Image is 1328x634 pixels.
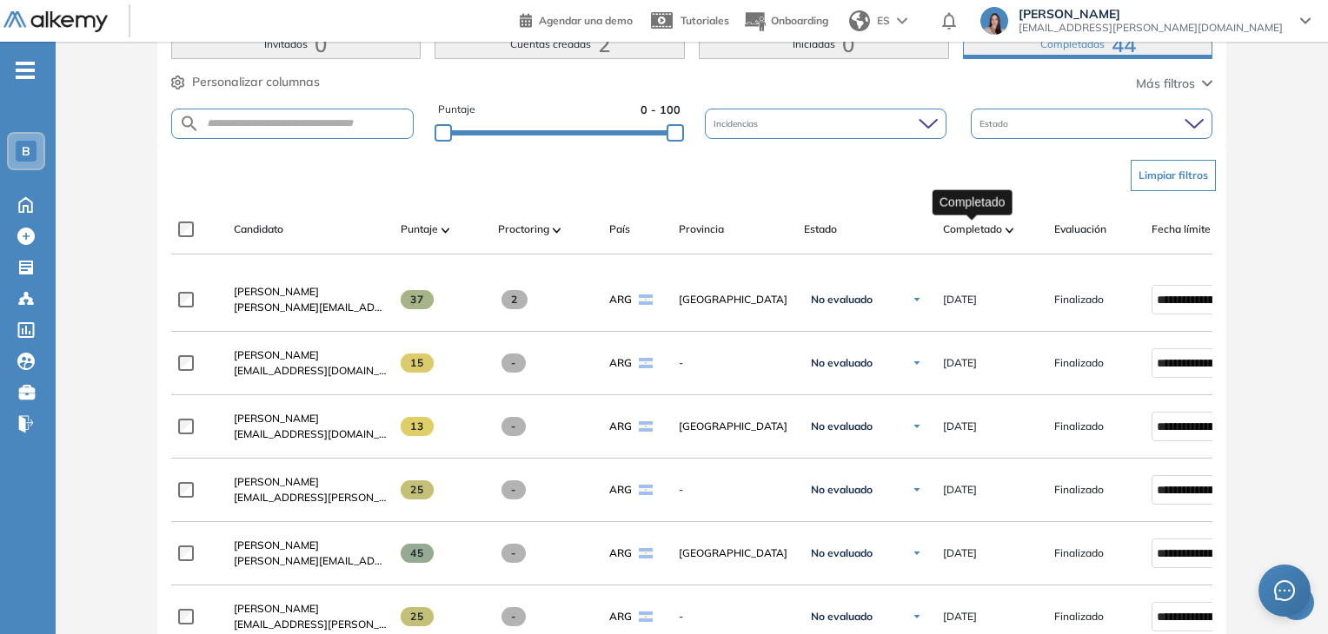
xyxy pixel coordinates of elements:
span: Finalizado [1054,482,1104,498]
span: 2 [501,290,528,309]
span: No evaluado [811,483,873,497]
span: - [679,355,790,371]
img: arrow [897,17,907,24]
img: [missing "en.ARROW_ALT" translation] [553,228,561,233]
span: [GEOGRAPHIC_DATA] [679,292,790,307]
span: 0 - 100 [641,102,681,118]
span: [PERSON_NAME][EMAIL_ADDRESS][DOMAIN_NAME] [234,300,387,315]
a: [PERSON_NAME] [234,474,387,490]
span: [PERSON_NAME][EMAIL_ADDRESS][DOMAIN_NAME] [234,553,387,569]
span: - [501,607,527,626]
span: No evaluado [811,356,873,370]
span: 45 [401,544,435,563]
button: Onboarding [743,3,828,40]
img: Ícono de flecha [912,548,922,558]
img: Logo [3,11,108,33]
span: - [501,353,527,373]
span: [EMAIL_ADDRESS][DOMAIN_NAME] [234,363,387,379]
span: Incidencias [714,117,761,130]
button: Más filtros [1136,75,1212,93]
span: [PERSON_NAME] [234,602,319,615]
span: [EMAIL_ADDRESS][PERSON_NAME][DOMAIN_NAME] [234,617,387,632]
img: Ícono de flecha [912,358,922,368]
span: [PERSON_NAME] [234,348,319,361]
img: world [849,10,870,31]
button: Iniciadas0 [699,30,949,59]
a: [PERSON_NAME] [234,284,387,300]
span: Finalizado [1054,545,1104,561]
span: ARG [609,419,632,434]
span: 37 [401,290,435,309]
img: Ícono de flecha [912,611,922,622]
span: message [1274,580,1295,601]
span: [PERSON_NAME] [234,285,319,298]
button: Personalizar columnas [171,73,320,91]
span: Proctoring [498,221,549,237]
span: [DATE] [943,355,977,371]
span: - [679,482,790,498]
span: ARG [609,545,632,561]
i: - [16,69,35,72]
span: País [609,221,630,237]
span: [DATE] [943,419,977,434]
span: [EMAIL_ADDRESS][DOMAIN_NAME] [234,426,387,442]
span: - [501,480,527,499]
span: Finalizado [1054,609,1104,624]
img: Ícono de flecha [912,421,922,432]
span: [DATE] [943,545,977,561]
span: No evaluado [811,419,873,433]
span: Evaluación [1054,221,1106,237]
img: ARG [639,485,653,495]
div: Incidencias [705,109,946,139]
span: Completado [943,221,1002,237]
span: ARG [609,609,632,624]
span: 13 [401,417,435,436]
span: - [501,417,527,436]
span: - [679,609,790,624]
img: ARG [639,548,653,558]
span: Personalizar columnas [192,73,320,91]
img: [missing "en.ARROW_ALT" translation] [442,228,450,233]
span: - [501,544,527,563]
img: [missing "en.ARROW_ALT" translation] [1006,228,1014,233]
span: Más filtros [1136,75,1195,93]
span: [PERSON_NAME] [234,475,319,488]
span: Estado [979,117,1012,130]
img: ARG [639,421,653,432]
img: ARG [639,358,653,368]
span: [PERSON_NAME] [234,412,319,425]
span: Fecha límite [1152,221,1211,237]
span: B [22,144,30,158]
a: [PERSON_NAME] [234,538,387,553]
button: Completadas44 [963,30,1213,59]
a: [PERSON_NAME] [234,347,387,363]
span: Finalizado [1054,419,1104,434]
span: [EMAIL_ADDRESS][PERSON_NAME][DOMAIN_NAME] [234,490,387,505]
span: [PERSON_NAME] [1019,7,1283,21]
span: Tutoriales [681,14,729,27]
a: Agendar una demo [520,9,633,30]
span: 25 [401,607,435,626]
a: [PERSON_NAME] [234,601,387,617]
span: Finalizado [1054,355,1104,371]
img: SEARCH_ALT [179,113,200,135]
span: Puntaje [401,221,438,237]
span: Provincia [679,221,724,237]
span: ARG [609,482,632,498]
span: Onboarding [771,14,828,27]
span: Candidato [234,221,283,237]
div: Completado [933,189,1013,215]
span: ARG [609,292,632,307]
span: Agendar una demo [539,14,633,27]
img: ARG [639,611,653,622]
button: Limpiar filtros [1131,160,1216,191]
span: [GEOGRAPHIC_DATA] [679,545,790,561]
button: Invitados0 [171,30,422,59]
span: [DATE] [943,292,977,307]
button: Cuentas creadas2 [435,30,685,59]
a: [PERSON_NAME] [234,411,387,426]
span: ARG [609,355,632,371]
span: [GEOGRAPHIC_DATA] [679,419,790,434]
div: Estado [971,109,1212,139]
img: Ícono de flecha [912,485,922,495]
